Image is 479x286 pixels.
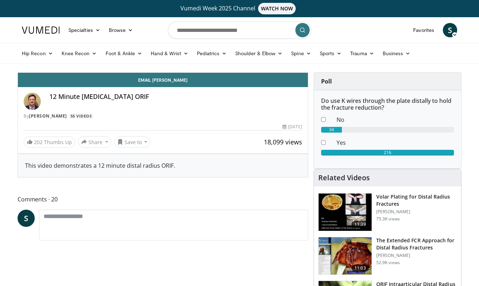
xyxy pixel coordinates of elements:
h3: The Extended FCR Approach for Distal Radius Fractures [376,237,457,251]
a: Specialties [64,23,105,37]
a: Knee Recon [57,46,101,61]
strong: Poll [321,77,332,85]
a: 11:39 Volar Plating for Distal Radius Fractures [PERSON_NAME] 75.3K views [318,193,457,231]
p: [PERSON_NAME] [376,209,457,215]
a: 11:03 The Extended FCR Approach for Distal Radius Fractures [PERSON_NAME] 52.9K views [318,237,457,275]
p: [PERSON_NAME] [376,253,457,258]
a: 55 Videos [68,113,94,119]
img: Avatar [24,93,41,110]
button: Share [78,136,111,148]
h6: Do use K wires through the plate distally to hold the fracture reduction? [321,97,454,111]
span: Comments 20 [18,195,308,204]
div: 34 [321,127,342,133]
div: This video demonstrates a 12 minute distal radius ORIF. [25,161,301,170]
a: Shoulder & Elbow [231,46,287,61]
a: Vumedi Week 2025 ChannelWATCH NOW [23,3,456,14]
a: Pediatrics [193,46,231,61]
img: VuMedi Logo [22,27,60,34]
span: 202 [34,139,43,146]
input: Search topics, interventions [168,22,311,39]
a: Trauma [346,46,378,61]
span: 11:03 [352,264,369,272]
div: [DATE] [282,124,302,130]
button: Save to [114,136,151,148]
img: Vumedi-_volar_plating_100006814_3.jpg.150x105_q85_crop-smart_upscale.jpg [319,194,372,231]
h4: Related Videos [318,173,370,182]
span: WATCH NOW [258,3,296,14]
a: Email [PERSON_NAME] [18,73,308,87]
a: Hand & Wrist [146,46,193,61]
p: 75.3K views [376,216,400,222]
a: Business [378,46,415,61]
a: Sports [315,46,346,61]
a: Spine [287,46,315,61]
a: Foot & Ankle [101,46,147,61]
h4: 12 Minute [MEDICAL_DATA] ORIF [49,93,302,101]
div: By [24,113,302,119]
dd: No [331,115,459,124]
a: Hip Recon [18,46,57,61]
img: 275697_0002_1.png.150x105_q85_crop-smart_upscale.jpg [319,237,372,275]
a: S [443,23,457,37]
span: 11:39 [352,221,369,228]
a: [PERSON_NAME] [29,113,67,119]
dd: Yes [331,138,459,147]
p: 52.9K views [376,260,400,266]
span: 18,099 views [264,138,302,146]
div: 216 [321,150,454,156]
a: 202 Thumbs Up [24,137,75,148]
h3: Volar Plating for Distal Radius Fractures [376,193,457,208]
a: S [18,210,35,227]
a: Favorites [409,23,439,37]
a: Browse [105,23,137,37]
